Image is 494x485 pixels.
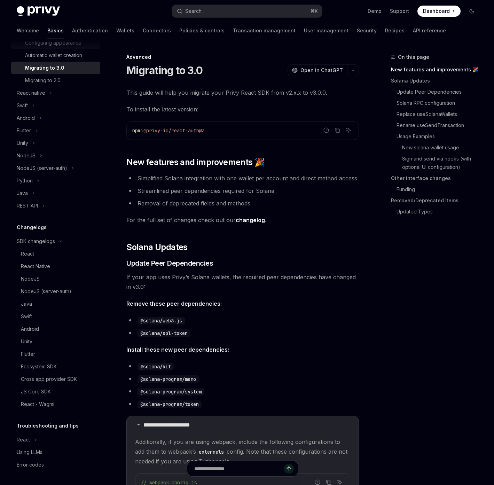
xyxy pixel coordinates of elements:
[21,300,32,308] div: Java
[135,437,350,466] span: Additionally, if you are using webpack, include the following configurations to add them to webpa...
[126,258,213,268] span: Update Peer Dependencies
[11,433,100,446] button: React
[11,149,100,162] button: NodeJS
[11,187,100,200] button: Java
[143,22,171,39] a: Connectors
[47,22,64,39] a: Basics
[138,317,185,324] code: @solana/web3.js
[11,74,100,87] a: Migrating to 2.0
[11,298,100,310] a: Java
[17,448,42,456] div: Using LLMs
[333,126,342,135] button: Copy the contents from the code block
[138,388,204,396] code: @solana-program/system
[138,400,202,408] code: @solana-program/token
[143,127,205,134] span: @privy-io/react-auth@3
[138,329,190,337] code: @solana/spl-token
[132,127,141,134] span: npm
[385,22,405,39] a: Recipes
[21,350,35,358] div: Flutter
[357,22,377,39] a: Security
[126,64,203,77] h1: Migrating to 3.0
[311,8,318,14] span: ⌘ K
[368,8,382,15] a: Demo
[17,89,45,97] div: React native
[17,436,30,444] div: React
[21,375,77,383] div: Cross app provider SDK
[11,310,100,323] a: Swift
[21,275,40,283] div: NodeJS
[126,215,359,225] span: For the full set of changes check out our .
[126,186,359,196] li: Streamlined peer dependencies required for Solana
[21,287,71,296] div: NodeJS (server-auth)
[72,22,108,39] a: Authentication
[17,139,28,147] div: Unity
[11,235,100,248] button: SDK changelogs
[391,131,483,142] a: Usage Examples
[126,157,265,168] span: New features and improvements 🎉
[11,360,100,373] a: Ecosystem SDK
[391,195,483,206] a: Removed/Deprecated Items
[17,164,67,172] div: NodeJS (server-auth)
[17,223,47,232] h5: Changelogs
[391,64,483,75] a: New features and improvements 🎉
[17,22,39,39] a: Welcome
[196,448,227,456] code: externals
[11,373,100,385] a: Cross app provider SDK
[11,260,100,273] a: React Native
[233,22,296,39] a: Transaction management
[391,120,483,131] a: Rename useSendTransaction
[138,375,199,383] code: @solana-program/memo
[185,7,205,15] div: Search...
[17,189,28,197] div: Java
[417,6,461,17] a: Dashboard
[138,363,174,370] code: @solana/kit
[17,101,28,110] div: Swift
[304,22,348,39] a: User management
[17,151,36,160] div: NodeJS
[25,76,61,85] div: Migrating to 2.0
[25,64,64,72] div: Migrating to 3.0
[126,173,359,183] li: Simplified Solana integration with one wallet per account and direct method access
[11,137,100,149] button: Unity
[21,362,57,371] div: Ecosystem SDK
[126,242,188,253] span: Solana Updates
[11,62,100,74] a: Migrating to 3.0
[116,22,134,39] a: Wallets
[17,202,38,210] div: REST API
[17,6,60,16] img: dark logo
[466,6,477,17] button: Toggle dark mode
[21,250,34,258] div: React
[11,162,100,174] button: NodeJS (server-auth)
[17,461,44,469] div: Error codes
[17,126,31,135] div: Flutter
[17,422,79,430] h5: Troubleshooting and tips
[391,109,483,120] a: Replace useSolanaWallets
[11,385,100,398] a: JS Core SDK
[179,22,225,39] a: Policies & controls
[21,400,54,408] div: React - Wagmi
[11,323,100,335] a: Android
[126,272,359,292] span: If your app uses Privy’s Solana wallets, the required peer dependencies have changed in v3.0:
[300,67,343,74] span: Open in ChatGPT
[25,51,82,60] div: Automatic wallet creation
[11,124,100,137] button: Flutter
[391,206,483,217] a: Updated Types
[126,346,229,353] strong: Install these new peer dependencies:
[11,112,100,124] button: Android
[344,126,353,135] button: Ask AI
[391,153,483,173] a: Sign and send via hooks (with optional UI configuration)
[391,142,483,153] a: New solana wallet usage
[11,200,100,212] button: REST API
[126,104,359,114] span: To install the latest version:
[17,237,55,245] div: SDK changelogs
[21,312,32,321] div: Swift
[21,325,39,333] div: Android
[126,198,359,208] li: Removal of deprecated fields and methods
[194,461,284,476] input: Ask a question...
[21,388,51,396] div: JS Core SDK
[11,285,100,298] a: NodeJS (server-auth)
[391,184,483,195] a: Funding
[11,335,100,348] a: Unity
[172,5,322,17] button: Search...⌘K
[423,8,450,15] span: Dashboard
